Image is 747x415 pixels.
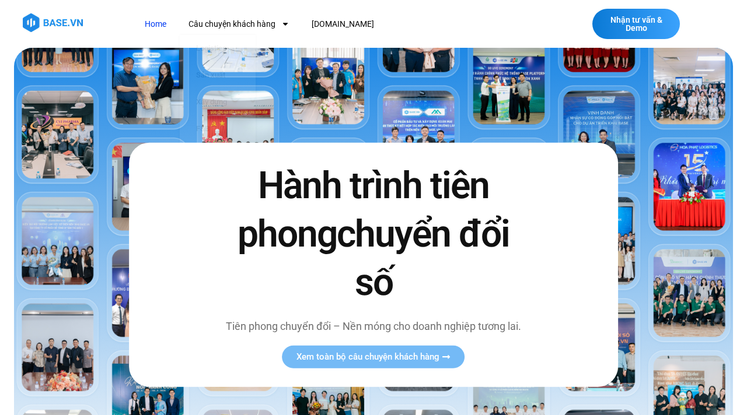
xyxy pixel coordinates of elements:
[180,62,256,89] a: Sản xuất
[136,13,533,35] nav: Menu
[136,13,175,35] a: Home
[180,35,256,62] a: Logistics
[219,318,528,334] p: Tiên phong chuyển đổi – Nền móng cho doanh nghiệp tương lai.
[180,13,298,35] a: Câu chuyện khách hàng
[219,161,528,307] h2: Hành trình tiên phong
[296,353,439,361] span: Xem toàn bộ câu chuyện khách hàng
[282,346,465,368] a: Xem toàn bộ câu chuyện khách hàng
[592,9,680,39] a: Nhận tư vấn & Demo
[604,16,668,32] span: Nhận tư vấn & Demo
[303,13,383,35] a: [DOMAIN_NAME]
[180,89,256,115] a: Xây dựng
[180,35,256,223] ul: Câu chuyện khách hàng
[337,212,509,304] span: chuyển đổi số
[180,115,256,142] a: F&B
